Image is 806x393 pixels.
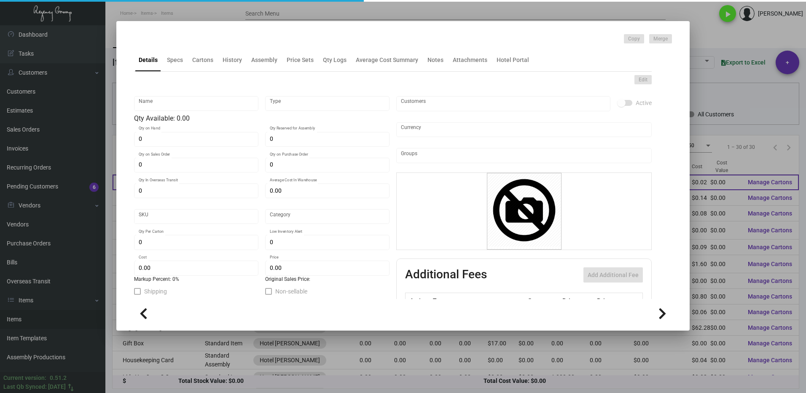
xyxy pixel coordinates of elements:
input: Add new.. [401,152,647,159]
div: Price Sets [287,56,314,65]
div: Assembly [251,56,277,65]
button: Merge [649,34,672,43]
th: Price [560,293,595,308]
span: Edit [639,76,647,83]
span: Non-sellable [275,286,307,296]
h2: Additional Fees [405,267,487,283]
div: Hotel Portal [497,56,529,65]
div: Cartons [192,56,213,65]
th: Active [406,293,431,308]
button: Copy [624,34,644,43]
th: Price type [595,293,633,308]
div: Qty Available: 0.00 [134,113,390,124]
div: Qty Logs [323,56,347,65]
button: Edit [634,75,652,84]
div: Current version: [3,374,46,382]
div: Attachments [453,56,487,65]
div: Specs [167,56,183,65]
input: Add new.. [401,100,606,107]
div: Average Cost Summary [356,56,418,65]
span: Add Additional Fee [588,272,639,278]
span: Copy [628,35,640,43]
div: Notes [427,56,443,65]
span: Shipping [144,286,167,296]
th: Type [431,293,525,308]
div: Details [139,56,158,65]
div: History [223,56,242,65]
div: Last Qb Synced: [DATE] [3,382,66,391]
span: Active [636,98,652,108]
button: Add Additional Fee [583,267,643,283]
span: Merge [653,35,668,43]
div: 0.51.2 [50,374,67,382]
th: Cost [525,293,560,308]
